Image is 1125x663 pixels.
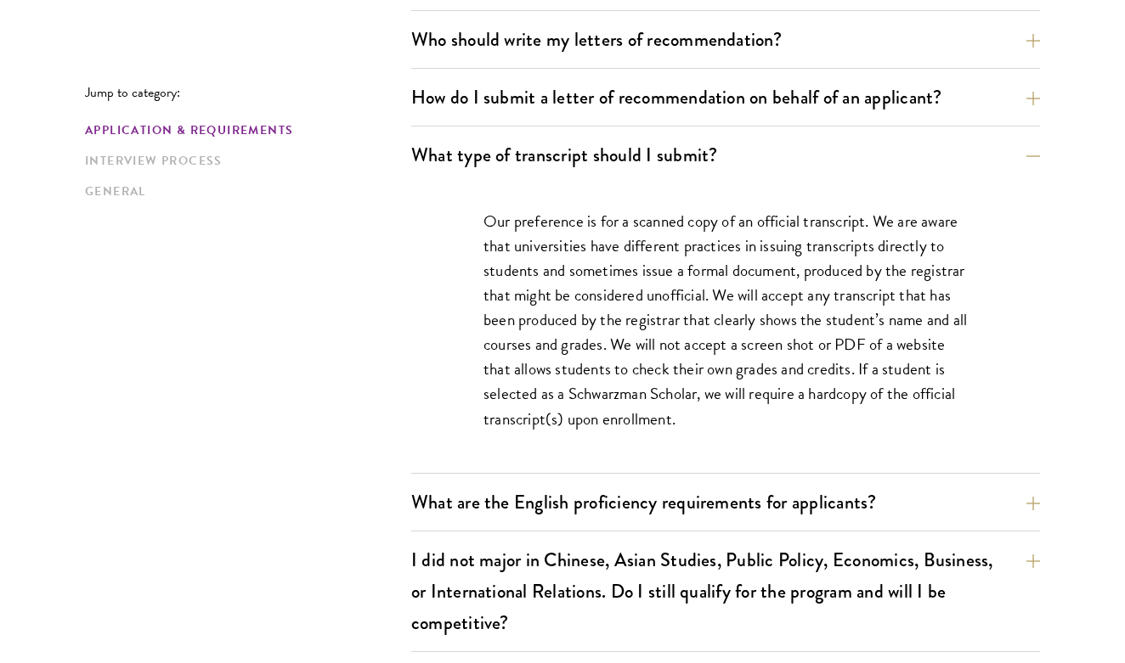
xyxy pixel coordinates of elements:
button: How do I submit a letter of recommendation on behalf of an applicant? [411,78,1040,116]
a: General [85,183,401,200]
a: Interview Process [85,152,401,170]
a: Application & Requirements [85,121,401,139]
button: I did not major in Chinese, Asian Studies, Public Policy, Economics, Business, or International R... [411,541,1040,642]
p: Our preference is for a scanned copy of an official transcript. We are aware that universities ha... [483,209,968,431]
p: Jump to category: [85,85,411,100]
button: What type of transcript should I submit? [411,136,1040,174]
button: Who should write my letters of recommendation? [411,20,1040,59]
button: What are the English proficiency requirements for applicants? [411,483,1040,521]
